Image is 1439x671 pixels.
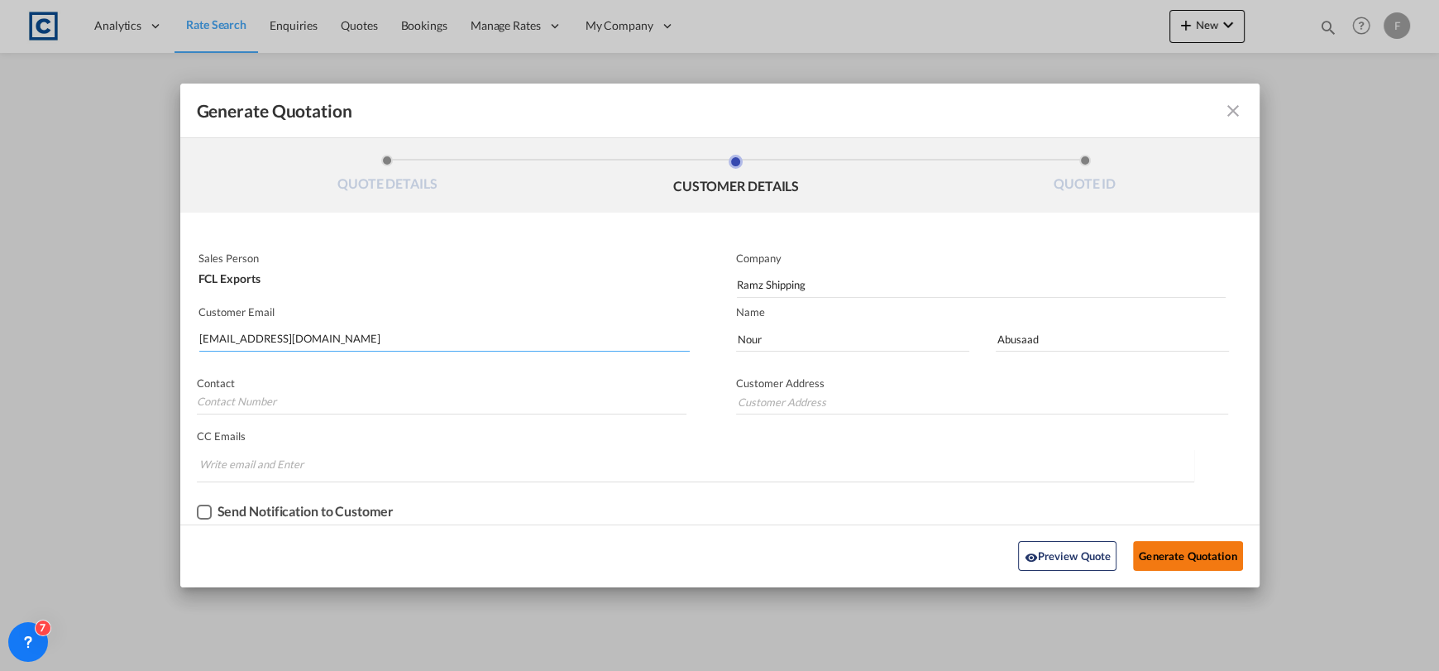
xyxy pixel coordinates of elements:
[1018,541,1116,571] button: icon-eyePreview Quote
[736,305,1260,319] p: Name
[197,376,687,390] p: Contact
[197,429,1194,443] p: CC Emails
[218,504,394,519] div: Send Notification to Customer
[736,376,825,390] span: Customer Address
[180,84,1260,587] md-dialog: Generate QuotationQUOTE ...
[736,390,1228,415] input: Customer Address
[736,327,969,352] input: First Name
[199,451,323,477] input: Chips input.
[1133,541,1242,571] button: Generate Quotation
[1024,551,1037,564] md-icon: icon-eye
[736,252,1226,265] p: Company
[198,265,686,285] div: FCL Exports
[197,449,1194,482] md-chips-wrap: Chips container. Enter the text area, then type text, and press enter to add a chip.
[197,390,687,415] input: Contact Number
[198,252,686,265] p: Sales Person
[911,155,1260,199] li: QUOTE ID
[996,327,1229,352] input: Last Name
[197,504,394,520] md-checkbox: Checkbox No Ink
[562,155,911,199] li: CUSTOMER DETAILS
[737,273,1226,298] input: Company Name
[199,327,691,352] input: Search by Customer Name/Email Id/Company
[213,155,562,199] li: QUOTE DETAILS
[197,100,352,122] span: Generate Quotation
[1223,101,1243,121] md-icon: icon-close fg-AAA8AD cursor m-0
[198,305,691,319] p: Customer Email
